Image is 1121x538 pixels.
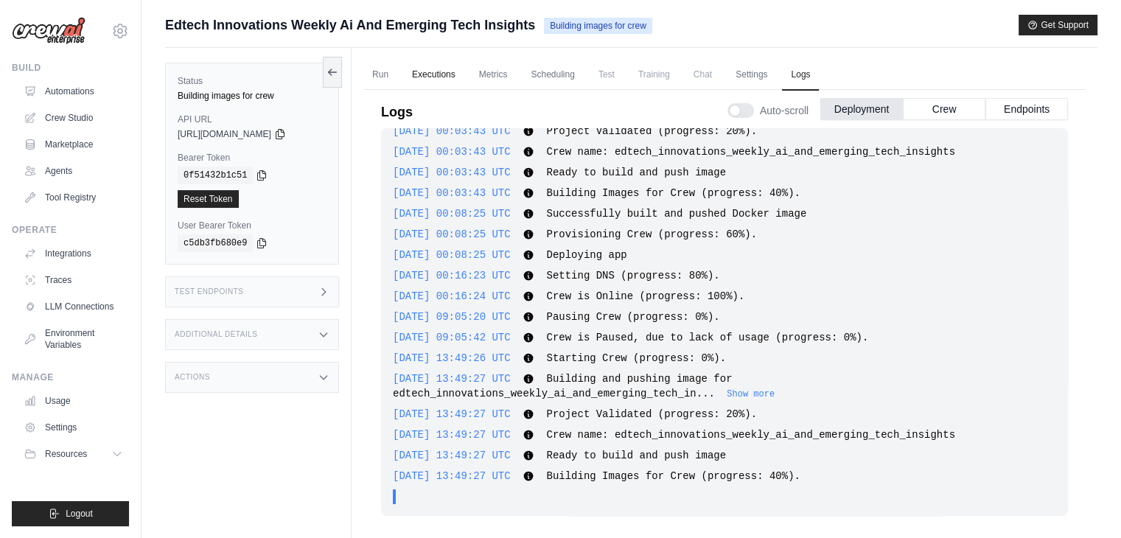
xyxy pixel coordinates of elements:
span: Test [590,60,624,89]
h3: Actions [175,373,210,382]
a: Tool Registry [18,186,129,209]
span: . [408,489,413,504]
span: [DATE] 13:49:27 UTC [393,470,511,482]
a: Automations [18,80,129,103]
span: Deploying app [546,249,626,261]
button: Crew [903,98,985,120]
button: Endpoints [985,98,1068,120]
label: Status [178,75,326,87]
span: [DATE] 00:03:43 UTC [393,125,511,137]
span: [DATE] 00:16:24 UTC [393,290,511,302]
span: Ready to build and push image [546,167,726,178]
span: [DATE] 00:03:43 UTC [393,146,511,158]
span: Crew name: edtech_innovations_weekly_ai_and_emerging_tech_insights [546,429,955,441]
span: [DATE] 13:49:27 UTC [393,429,511,441]
p: Logs [381,102,413,122]
button: Show more [727,388,775,400]
span: [DATE] 09:05:42 UTC [393,332,511,343]
h3: Additional Details [175,330,257,339]
span: Crew is Online (progress: 100%). [546,290,744,302]
a: Settings [18,416,129,439]
span: [DATE] 13:49:27 UTC [393,450,511,461]
a: Run [363,60,397,91]
a: Usage [18,389,129,413]
span: [DATE] 00:16:23 UTC [393,270,511,282]
a: Integrations [18,242,129,265]
span: Project Validated (progress: 20%). [546,408,757,420]
span: Resources [45,448,87,460]
a: Agents [18,159,129,183]
a: Logs [782,60,819,91]
a: Settings [727,60,776,91]
label: User Bearer Token [178,220,326,231]
span: [DATE] 13:49:27 UTC [393,408,511,420]
span: Chat is not available until the deployment is complete [685,60,721,89]
span: Starting Crew (progress: 0%). [546,352,726,364]
span: [DATE] 00:03:43 UTC [393,167,511,178]
div: Build [12,62,129,74]
span: Building Images for Crew (progress: 40%). [546,470,800,482]
a: Marketplace [18,133,129,156]
img: Logo [12,17,85,45]
span: [DATE] 13:49:26 UTC [393,352,511,364]
code: c5db3fb680e9 [178,234,253,252]
a: Metrics [470,60,517,91]
span: Successfully built and pushed Docker image [546,208,806,220]
a: Crew Studio [18,106,129,130]
label: Bearer Token [178,152,326,164]
div: Operate [12,224,129,236]
button: Resources [18,442,129,466]
code: 0f51432b1c51 [178,167,253,184]
span: Building images for crew [544,18,652,34]
span: Logout [66,508,93,520]
a: Traces [18,268,129,292]
span: Provisioning Crew (progress: 60%). [546,228,757,240]
span: Project Validated (progress: 20%). [546,125,757,137]
div: Manage [12,371,129,383]
span: [DATE] 00:08:25 UTC [393,249,511,261]
a: Environment Variables [18,321,129,357]
span: Pausing Crew (progress: 0%). [546,311,719,323]
span: [DATE] 09:05:20 UTC [393,311,511,323]
span: Edtech Innovations Weekly Ai And Emerging Tech Insights [165,15,535,35]
span: Setting DNS (progress: 80%). [546,270,719,282]
span: Auto-scroll [760,103,809,118]
span: [DATE] 13:49:27 UTC [393,373,511,385]
span: Training is not available until the deployment is complete [629,60,679,89]
span: [DATE] 00:08:25 UTC [393,208,511,220]
span: [DATE] 00:03:43 UTC [393,187,511,199]
span: Ready to build and push image [546,450,726,461]
button: Get Support [1019,15,1097,35]
iframe: Chat Widget [1047,467,1121,538]
button: Logout [12,501,129,526]
span: Crew name: edtech_innovations_weekly_ai_and_emerging_tech_insights [546,146,955,158]
span: Building and pushing image for edtech_innovations_weekly_ai_and_emerging_tech_in... [393,373,733,399]
h3: Test Endpoints [175,287,244,296]
span: [URL][DOMAIN_NAME] [178,128,271,140]
div: Building images for crew [178,90,326,102]
label: API URL [178,113,326,125]
a: LLM Connections [18,295,129,318]
span: [DATE] 00:08:25 UTC [393,228,511,240]
a: Reset Token [178,190,239,208]
button: Deployment [820,98,903,120]
a: Scheduling [522,60,583,91]
span: Building Images for Crew (progress: 40%). [546,187,800,199]
span: Crew is Paused, due to lack of usage (progress: 0%). [546,332,868,343]
a: Executions [403,60,464,91]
